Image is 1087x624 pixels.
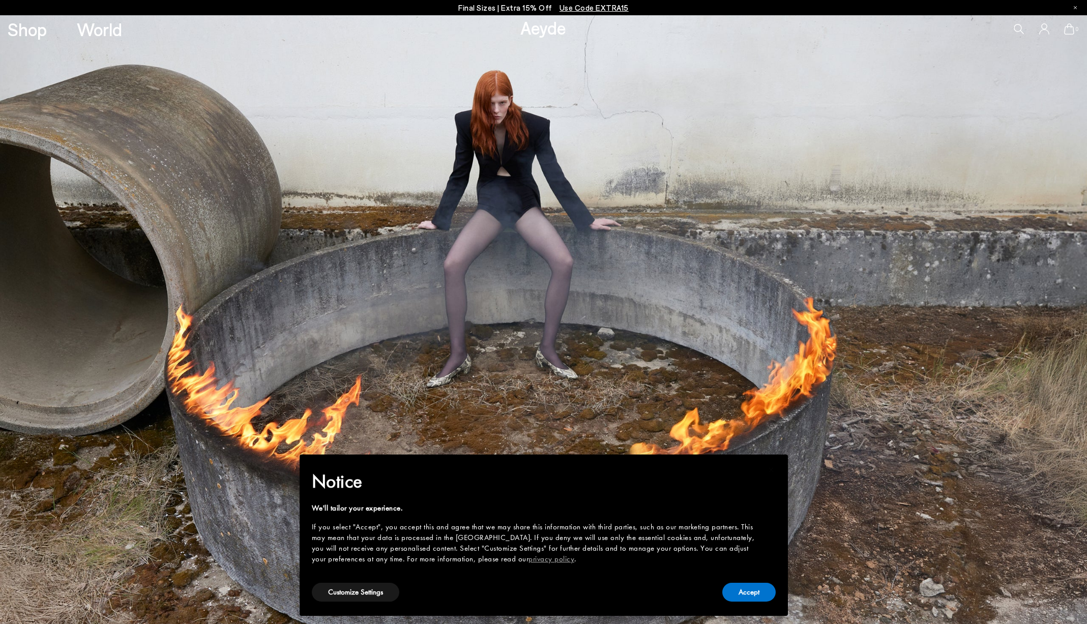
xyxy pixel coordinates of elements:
[759,458,784,482] button: Close this notice
[312,503,759,514] div: We'll tailor your experience.
[722,583,776,602] button: Accept
[312,522,759,564] div: If you select "Accept", you accept this and agree that we may share this information with third p...
[768,462,775,477] span: ×
[312,583,399,602] button: Customize Settings
[312,468,759,495] h2: Notice
[528,554,574,564] a: privacy policy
